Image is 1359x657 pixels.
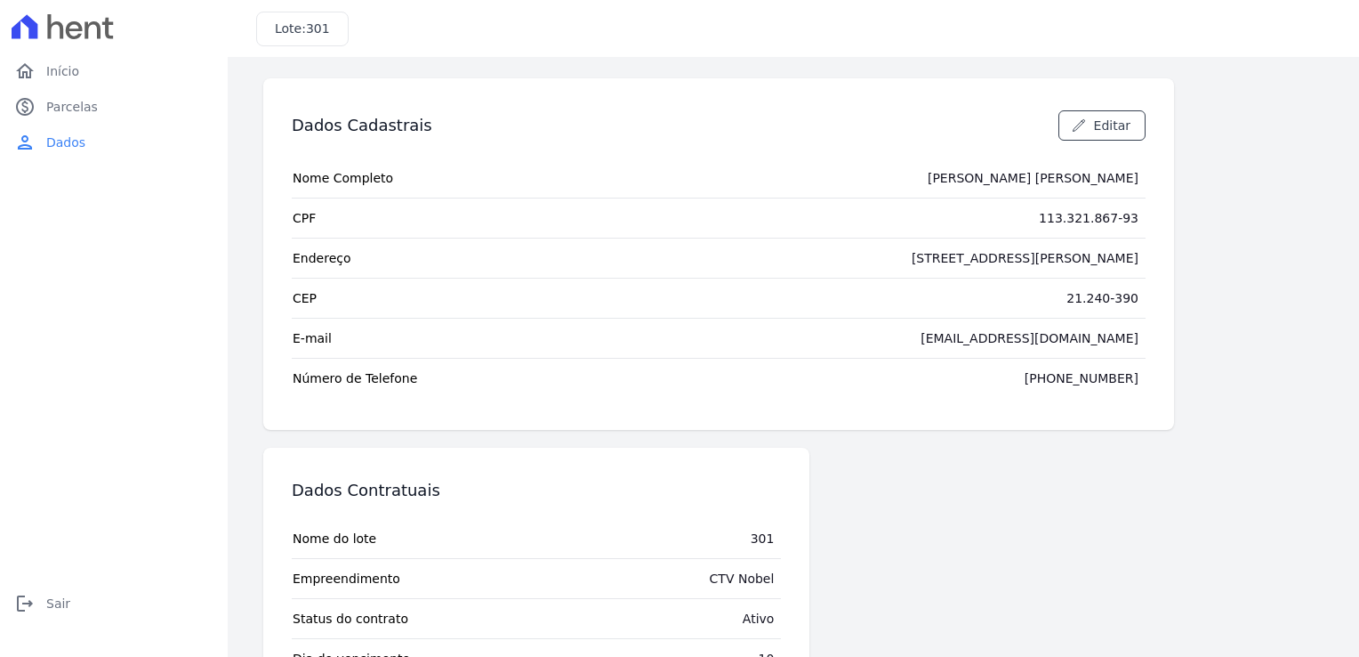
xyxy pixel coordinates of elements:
[293,530,376,547] span: Nome do lote
[912,249,1138,267] div: [STREET_ADDRESS][PERSON_NAME]
[46,595,70,612] span: Sair
[292,115,432,136] h3: Dados Cadastrais
[293,369,417,387] span: Número de Telefone
[293,249,351,267] span: Endereço
[928,169,1138,187] div: [PERSON_NAME] [PERSON_NAME]
[293,329,332,347] span: E-mail
[292,480,440,501] h3: Dados Contratuais
[1066,289,1138,307] div: 21.240-390
[14,593,36,614] i: logout
[921,329,1138,347] div: [EMAIL_ADDRESS][DOMAIN_NAME]
[743,610,775,628] div: Ativo
[1039,209,1138,227] div: 113.321.867-93
[7,125,221,160] a: personDados
[14,96,36,118] i: paid
[1094,117,1130,134] span: Editar
[1058,110,1146,141] a: Editar
[710,570,775,588] div: CTV Nobel
[7,586,221,621] a: logoutSair
[306,21,330,36] span: 301
[293,209,316,227] span: CPF
[293,610,408,628] span: Status do contrato
[14,61,36,82] i: home
[293,169,393,187] span: Nome Completo
[46,134,85,151] span: Dados
[293,289,317,307] span: CEP
[293,570,400,588] span: Empreendimento
[14,132,36,153] i: person
[7,53,221,89] a: homeInício
[275,20,330,38] h3: Lote:
[46,98,98,116] span: Parcelas
[46,62,79,80] span: Início
[7,89,221,125] a: paidParcelas
[1025,369,1138,387] div: [PHONE_NUMBER]
[751,530,775,547] div: 301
